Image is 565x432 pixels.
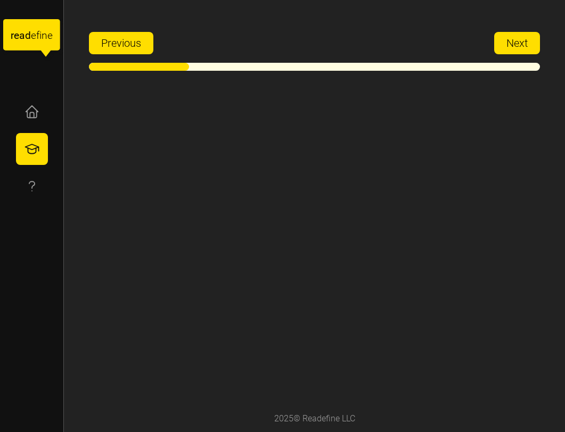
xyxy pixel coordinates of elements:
[3,9,60,67] a: readefine
[36,29,40,41] tspan: f
[25,29,31,41] tspan: d
[506,32,528,54] span: Next
[39,29,42,41] tspan: i
[269,407,361,431] div: 2025 © Readefine LLC
[89,32,153,54] button: Previous
[101,32,141,54] span: Previous
[19,29,24,41] tspan: a
[42,29,48,41] tspan: n
[14,29,19,41] tspan: e
[31,29,36,41] tspan: e
[494,32,540,54] button: Next
[47,29,53,41] tspan: e
[11,29,14,41] tspan: r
